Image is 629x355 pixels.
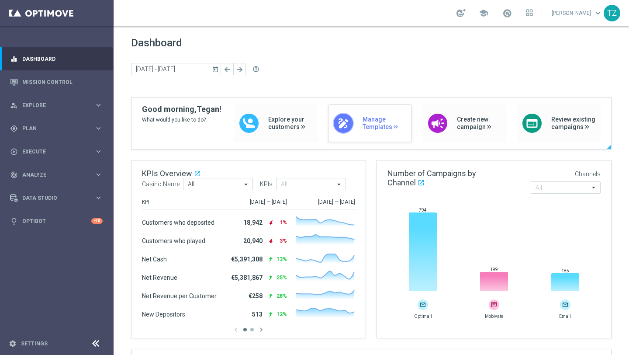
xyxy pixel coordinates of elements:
button: Data Studio keyboard_arrow_right [10,195,103,202]
div: Dashboard [10,47,103,70]
div: Mission Control [10,70,103,94]
a: [PERSON_NAME]keyboard_arrow_down [551,7,604,20]
i: gps_fixed [10,125,18,132]
a: Mission Control [22,70,103,94]
div: Plan [10,125,94,132]
i: keyboard_arrow_right [94,147,103,156]
span: Execute [22,149,94,154]
span: Explore [22,103,94,108]
span: Data Studio [22,195,94,201]
button: Mission Control [10,79,103,86]
a: Optibot [22,209,91,233]
i: keyboard_arrow_right [94,101,103,109]
div: Analyze [10,171,94,179]
button: lightbulb Optibot +10 [10,218,103,225]
span: Analyze [22,172,94,177]
button: person_search Explore keyboard_arrow_right [10,102,103,109]
div: Execute [10,148,94,156]
div: Data Studio [10,194,94,202]
span: school [479,8,488,18]
div: Explore [10,101,94,109]
i: keyboard_arrow_right [94,171,103,179]
button: play_circle_outline Execute keyboard_arrow_right [10,148,103,155]
i: keyboard_arrow_right [94,194,103,202]
button: equalizer Dashboard [10,56,103,63]
button: track_changes Analyze keyboard_arrow_right [10,171,103,178]
span: keyboard_arrow_down [593,8,603,18]
a: Settings [21,341,48,346]
i: keyboard_arrow_right [94,124,103,132]
i: lightbulb [10,217,18,225]
i: person_search [10,101,18,109]
span: Plan [22,126,94,131]
div: +10 [91,218,103,224]
a: Dashboard [22,47,103,70]
button: gps_fixed Plan keyboard_arrow_right [10,125,103,132]
div: Optibot [10,209,103,233]
i: equalizer [10,55,18,63]
div: TZ [604,5,620,21]
i: settings [9,340,17,348]
i: play_circle_outline [10,148,18,156]
i: track_changes [10,171,18,179]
